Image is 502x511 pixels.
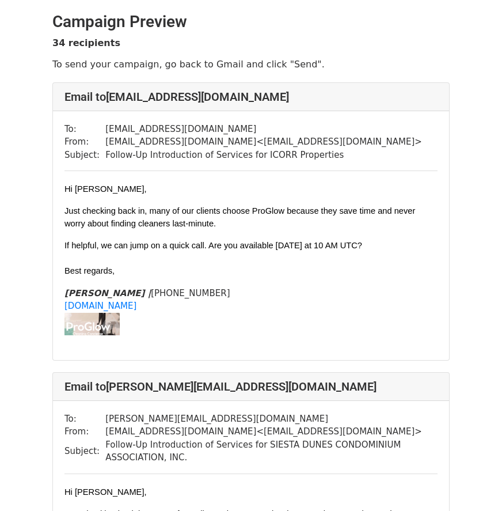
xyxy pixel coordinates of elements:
td: Subject: [64,149,105,162]
td: Follow-Up Introduction of Services for SIESTA DUNES CONDOMINIUM ASSOCIATION, INC. [105,438,438,464]
span: Hi [PERSON_NAME], [64,184,147,194]
td: To: [64,123,105,136]
p: To send your campaign, go back to Gmail and click "Send". [52,58,450,70]
h2: Campaign Preview [52,12,450,32]
span: Hi [PERSON_NAME], [64,487,147,497]
td: [PERSON_NAME][EMAIL_ADDRESS][DOMAIN_NAME] [105,412,438,426]
td: From: [64,135,105,149]
td: [EMAIL_ADDRESS][DOMAIN_NAME] < [EMAIL_ADDRESS][DOMAIN_NAME] > [105,425,438,438]
strong: 34 recipients [52,37,120,48]
span: If helpful, we can jump on a quick call. Are you available [DATE] at 10 AM UTC? [64,241,362,250]
i: [PERSON_NAME] | [64,288,151,298]
td: To: [64,412,105,426]
img: AIorK4yYGMPLqsK455ipsTrSD5g0f2EAYWmfla7aLxfWXd9oX3Lq7SP9rv7NQEfBOJBKIrXXXKJTjPudkYZ_ [64,313,120,336]
h4: Email to [PERSON_NAME][EMAIL_ADDRESS][DOMAIN_NAME] [64,380,438,393]
h4: Email to [EMAIL_ADDRESS][DOMAIN_NAME] [64,90,438,104]
td: [EMAIL_ADDRESS][DOMAIN_NAME] [105,123,422,136]
span: Just checking back in, many of our clients choose ProGlow because they save time and never worry ... [64,206,415,228]
td: Follow-Up Introduction of Services for ICORR Properties [105,149,422,162]
td: Subject: [64,438,105,464]
div: [PHONE_NUMBER] [64,287,438,300]
a: [DOMAIN_NAME] [64,301,136,311]
td: [EMAIL_ADDRESS][DOMAIN_NAME] < [EMAIL_ADDRESS][DOMAIN_NAME] > [105,135,422,149]
span: Best regards, [64,266,115,275]
td: From: [64,425,105,438]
